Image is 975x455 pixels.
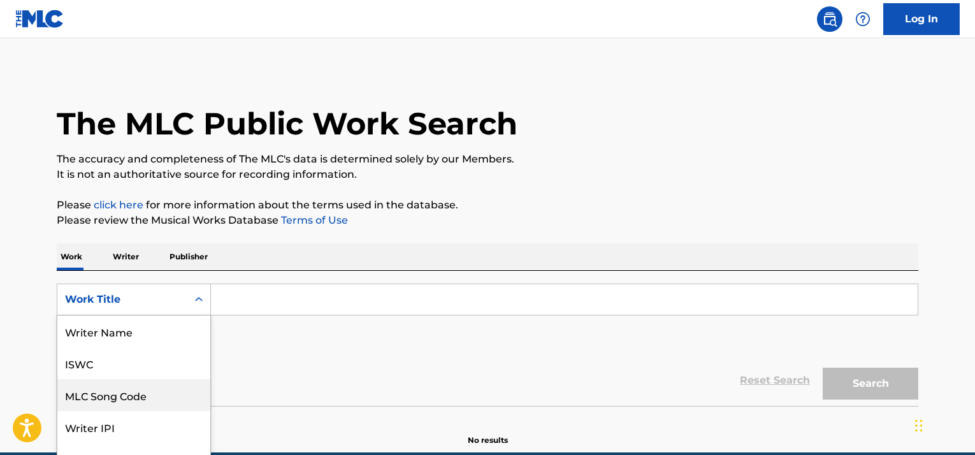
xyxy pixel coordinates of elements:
p: Writer [109,243,143,270]
div: Drag [915,407,923,445]
div: Help [850,6,876,32]
a: Terms of Use [278,214,348,226]
iframe: Chat Widget [911,394,975,455]
p: Please review the Musical Works Database [57,213,918,228]
img: help [855,11,870,27]
img: MLC Logo [15,10,64,28]
h1: The MLC Public Work Search [57,105,517,143]
form: Search Form [57,284,918,406]
p: It is not an authoritative source for recording information. [57,167,918,182]
p: Work [57,243,86,270]
p: Please for more information about the terms used in the database. [57,198,918,213]
a: Public Search [817,6,842,32]
div: Writer Name [57,315,210,347]
div: ISWC [57,347,210,379]
p: No results [468,419,508,446]
p: Publisher [166,243,212,270]
div: Work Title [65,292,180,307]
div: Writer IPI [57,411,210,443]
a: click here [94,199,143,211]
img: search [822,11,837,27]
div: MLC Song Code [57,379,210,411]
p: The accuracy and completeness of The MLC's data is determined solely by our Members. [57,152,918,167]
a: Log In [883,3,960,35]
